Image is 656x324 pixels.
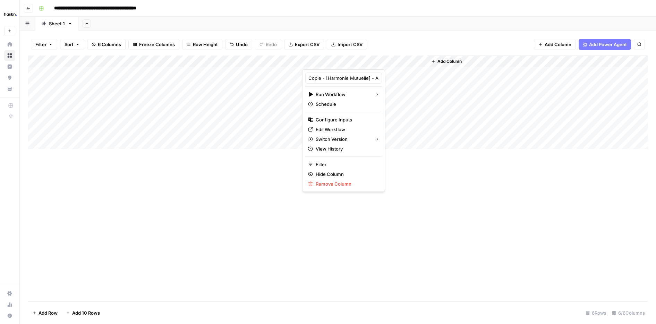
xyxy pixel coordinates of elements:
[128,39,179,50] button: Freeze Columns
[4,288,15,299] a: Settings
[316,161,376,168] span: Filter
[225,39,252,50] button: Undo
[583,307,609,318] div: 6 Rows
[39,309,58,316] span: Add Row
[139,41,175,48] span: Freeze Columns
[428,57,465,66] button: Add Column
[4,61,15,72] a: Insights
[4,72,15,83] a: Opportunities
[534,39,576,50] button: Add Column
[98,41,121,48] span: 6 Columns
[4,299,15,310] a: Usage
[49,20,65,27] div: Sheet 1
[255,39,281,50] button: Redo
[316,180,376,187] span: Remove Column
[4,310,15,321] button: Help + Support
[62,307,104,318] button: Add 10 Rows
[4,6,15,23] button: Workspace: Haskn
[87,39,126,50] button: 6 Columns
[338,41,363,48] span: Import CSV
[316,91,369,98] span: Run Workflow
[35,41,46,48] span: Filter
[60,39,84,50] button: Sort
[316,126,376,133] span: Edit Workflow
[284,39,324,50] button: Export CSV
[4,83,15,94] a: Your Data
[316,101,376,108] span: Schedule
[295,41,320,48] span: Export CSV
[72,309,100,316] span: Add 10 Rows
[545,41,571,48] span: Add Column
[437,58,462,65] span: Add Column
[327,39,367,50] button: Import CSV
[316,171,376,178] span: Hide Column
[4,50,15,61] a: Browse
[4,39,15,50] a: Home
[28,307,62,318] button: Add Row
[316,136,369,143] span: Switch Version
[65,41,74,48] span: Sort
[4,8,17,20] img: Haskn Logo
[589,41,627,48] span: Add Power Agent
[316,116,376,123] span: Configure Inputs
[316,145,376,152] span: View History
[193,41,218,48] span: Row Height
[182,39,222,50] button: Row Height
[31,39,57,50] button: Filter
[266,41,277,48] span: Redo
[579,39,631,50] button: Add Power Agent
[609,307,648,318] div: 6/6 Columns
[35,17,78,31] a: Sheet 1
[236,41,248,48] span: Undo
